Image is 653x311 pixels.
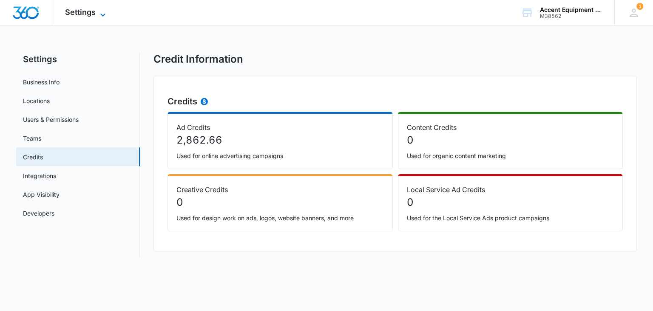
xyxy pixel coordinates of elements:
[636,3,643,10] div: notifications count
[23,153,43,161] a: Credits
[407,132,614,148] p: 0
[65,8,96,17] span: Settings
[23,115,79,124] a: Users & Permissions
[407,213,614,222] p: Used for the Local Service Ads product campaigns
[168,95,622,108] h2: Credits
[540,13,602,19] div: account id
[176,213,383,222] p: Used for design work on ads, logos, website banners, and more
[407,195,614,210] p: 0
[23,134,41,143] a: Teams
[407,184,614,195] p: Local Service Ad Credits
[540,6,602,13] div: account name
[23,190,60,199] a: App Visibility
[23,171,56,180] a: Integrations
[636,3,643,10] span: 1
[176,122,383,132] p: Ad Credits
[176,184,383,195] p: Creative Credits
[176,151,383,160] p: Used for online advertising campaigns
[176,132,383,148] p: 2,862.66
[176,195,383,210] p: 0
[23,96,50,105] a: Locations
[153,53,243,66] h1: Credit Information
[407,122,614,132] p: Content Credits
[23,78,60,86] a: Business Info
[407,151,614,160] p: Used for organic content marketing
[16,53,140,66] h2: Settings
[23,209,54,218] a: Developers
